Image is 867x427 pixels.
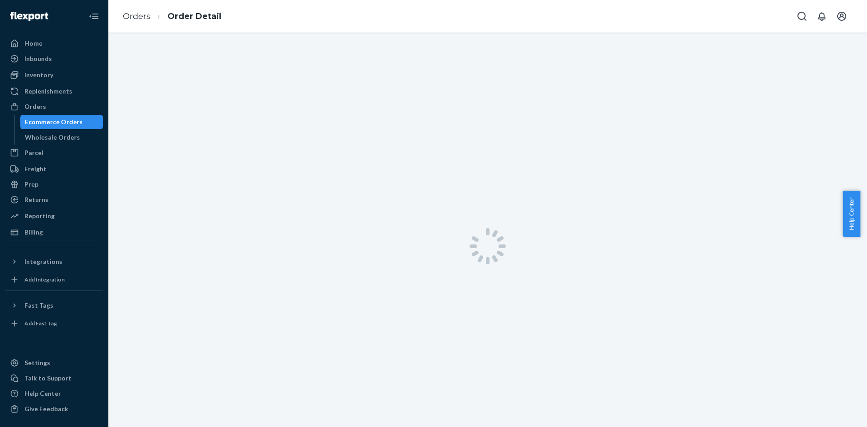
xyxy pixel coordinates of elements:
div: Give Feedback [24,404,68,413]
a: Freight [5,162,103,176]
button: Close Navigation [85,7,103,25]
div: Returns [24,195,48,204]
a: Inventory [5,68,103,82]
a: Inbounds [5,52,103,66]
a: Home [5,36,103,51]
a: Replenishments [5,84,103,99]
button: Open Search Box [793,7,811,25]
div: Ecommerce Orders [25,117,83,127]
a: Billing [5,225,103,239]
a: Settings [5,356,103,370]
a: Returns [5,192,103,207]
div: Inventory [24,70,53,80]
a: Ecommerce Orders [20,115,103,129]
button: Talk to Support [5,371,103,385]
a: Order Detail [168,11,221,21]
div: Billing [24,228,43,237]
a: Prep [5,177,103,192]
a: Orders [123,11,150,21]
button: Fast Tags [5,298,103,313]
button: Open notifications [813,7,831,25]
button: Open account menu [833,7,851,25]
a: Add Integration [5,272,103,287]
button: Give Feedback [5,402,103,416]
div: Add Integration [24,276,65,283]
div: Add Fast Tag [24,319,57,327]
div: Prep [24,180,38,189]
div: Replenishments [24,87,72,96]
div: Parcel [24,148,43,157]
div: Settings [24,358,50,367]
div: Home [24,39,42,48]
div: Inbounds [24,54,52,63]
div: Help Center [24,389,61,398]
a: Wholesale Orders [20,130,103,145]
div: Reporting [24,211,55,221]
a: Orders [5,99,103,114]
div: Integrations [24,257,62,266]
div: Wholesale Orders [25,133,80,142]
a: Add Fast Tag [5,316,103,331]
button: Help Center [843,191,860,237]
div: Talk to Support [24,374,71,383]
div: Freight [24,164,47,174]
a: Parcel [5,145,103,160]
a: Help Center [5,386,103,401]
img: Flexport logo [10,12,48,21]
button: Integrations [5,254,103,269]
div: Fast Tags [24,301,53,310]
ol: breadcrumbs [116,3,228,30]
a: Reporting [5,209,103,223]
div: Orders [24,102,46,111]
